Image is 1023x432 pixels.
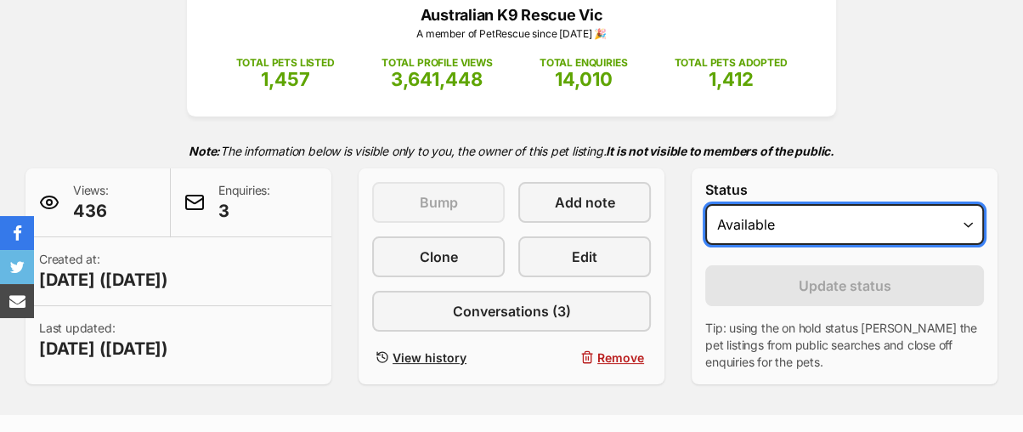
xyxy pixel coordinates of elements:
[555,68,613,90] span: 14,010
[261,68,310,90] span: 1,457
[39,320,168,361] p: Last updated:
[372,291,651,332] a: Conversations (3)
[705,265,984,306] button: Update status
[705,320,984,371] p: Tip: using the on hold status [PERSON_NAME] the pet listings from public searches and close off e...
[212,3,811,26] p: Australian K9 Rescue Vic
[372,182,505,223] button: Bump
[189,144,220,158] strong: Note:
[705,182,984,197] label: Status
[555,192,615,213] span: Add note
[540,55,627,71] p: TOTAL ENQUIRIES
[73,199,109,223] span: 436
[674,55,787,71] p: TOTAL PETS ADOPTED
[39,337,168,361] span: [DATE] ([DATE])
[597,349,644,367] span: Remove
[73,182,109,223] p: Views:
[391,68,483,90] span: 3,641,448
[218,182,270,223] p: Enquiries:
[453,301,571,321] span: Conversations (3)
[212,26,811,42] p: A member of PetRescue since [DATE] 🎉
[420,247,458,267] span: Clone
[572,247,597,267] span: Edit
[518,345,651,370] button: Remove
[39,268,168,292] span: [DATE] ([DATE])
[39,251,168,292] p: Created at:
[218,199,270,223] span: 3
[420,192,458,213] span: Bump
[382,55,493,71] p: TOTAL PROFILE VIEWS
[518,236,651,277] a: Edit
[799,276,891,296] span: Update status
[25,134,998,168] p: The information below is visible only to you, the owner of this pet listing.
[708,68,753,90] span: 1,412
[606,144,834,158] strong: It is not visible to members of the public.
[393,349,466,367] span: View history
[518,182,651,223] a: Add note
[236,55,335,71] p: TOTAL PETS LISTED
[372,345,505,370] a: View history
[372,236,505,277] a: Clone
